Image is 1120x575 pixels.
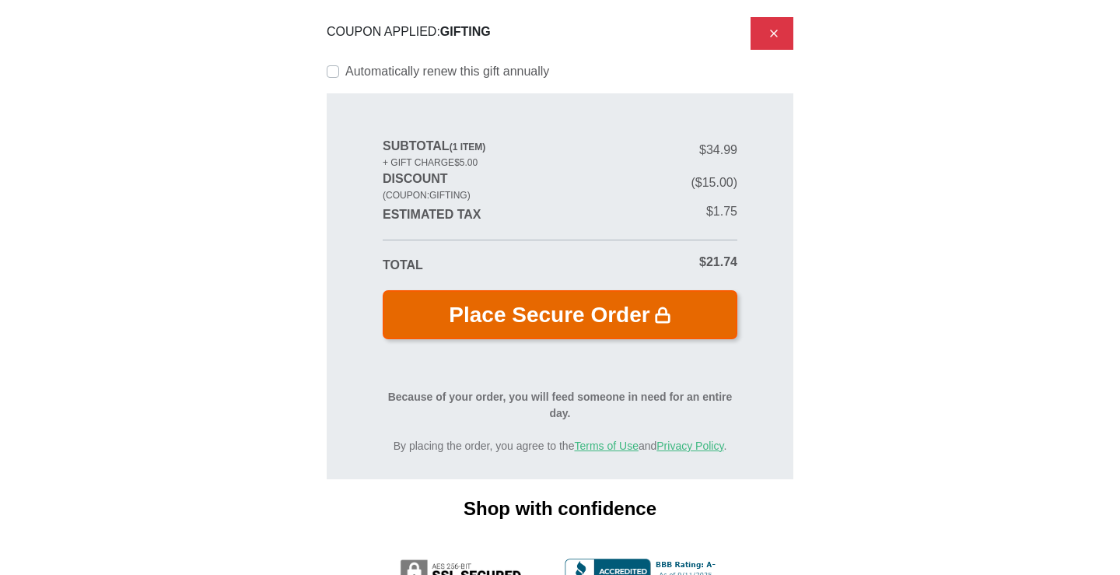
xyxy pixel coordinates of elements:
[383,256,560,275] dt: Total
[383,137,560,170] dt: Subtotal
[383,389,737,454] small: By placing the order, you agree to the and .
[383,290,737,339] button: Place Secure Order
[440,23,491,44] b: GIFTING
[429,190,467,201] span: GIFTING
[327,17,752,50] div: COUPON APPLIED:
[560,202,737,221] dd: $1.75
[574,440,638,452] a: Terms of Use
[454,157,478,168] span: $5.00
[383,205,560,224] dt: Estimated Tax
[383,156,560,170] p: + Gift Charge
[560,174,737,192] dd: ( )
[656,440,723,452] a: Privacy Policy
[345,62,549,81] label: Automatically renew this gift annually
[560,141,737,160] dd: $34.99
[450,142,486,153] span: ( )
[560,253,737,272] dd: $21.74
[695,176,733,189] span: $15.00
[453,142,483,153] span: 1 item
[383,170,560,202] dt: Discount
[249,498,871,521] p: Shop with confidence
[751,17,793,50] button: Remove coupon
[388,391,733,419] strong: Because of your order, you will feed someone in need for an entire day.
[383,188,560,202] p: (Coupon: )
